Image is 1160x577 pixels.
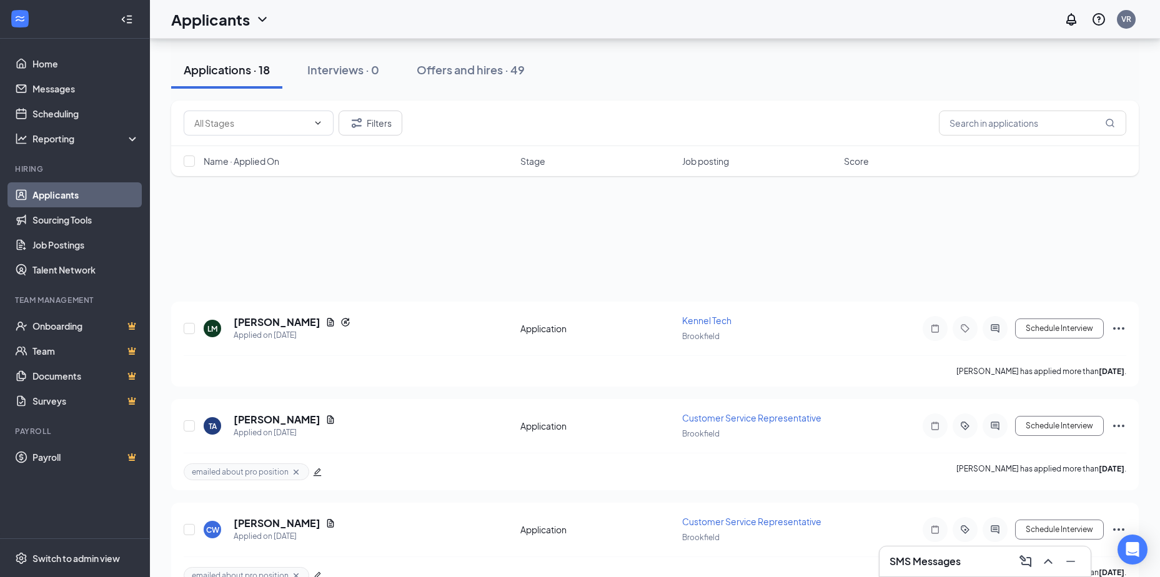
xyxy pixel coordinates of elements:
button: ComposeMessage [1016,551,1036,571]
a: DocumentsCrown [32,363,139,388]
input: All Stages [194,116,308,130]
svg: Analysis [15,132,27,145]
svg: Ellipses [1111,321,1126,336]
svg: Note [928,525,943,535]
p: [PERSON_NAME] has applied more than . [956,366,1126,377]
div: Hiring [15,164,137,174]
div: Applied on [DATE] [234,530,335,543]
svg: Minimize [1063,554,1078,569]
span: Brookfield [682,429,720,438]
svg: Settings [15,552,27,565]
div: Applications · 18 [184,62,270,77]
button: Minimize [1061,551,1081,571]
svg: ActiveTag [958,421,973,431]
svg: ChevronUp [1041,554,1056,569]
b: [DATE] [1099,367,1124,376]
span: Kennel Tech [682,315,731,326]
span: Brookfield [682,533,720,542]
svg: Note [928,421,943,431]
div: Applied on [DATE] [234,329,350,342]
div: Applied on [DATE] [234,427,335,439]
a: SurveysCrown [32,388,139,413]
input: Search in applications [939,111,1126,136]
a: Sourcing Tools [32,207,139,232]
p: [PERSON_NAME] has applied more than . [956,463,1126,480]
div: Open Intercom Messenger [1118,535,1148,565]
button: Schedule Interview [1015,318,1104,338]
span: Brookfield [682,332,720,341]
h1: Applicants [171,9,250,30]
a: Messages [32,76,139,101]
svg: MagnifyingGlass [1105,118,1115,128]
span: Name · Applied On [204,155,279,167]
div: Switch to admin view [32,552,120,565]
svg: Reapply [340,317,350,327]
svg: Document [325,415,335,425]
svg: Document [325,518,335,528]
svg: WorkstreamLogo [14,12,26,25]
svg: ActiveChat [988,323,1003,333]
svg: ActiveTag [958,525,973,535]
svg: Note [928,323,943,333]
span: Score [844,155,869,167]
div: VR [1121,14,1131,24]
a: OnboardingCrown [32,313,139,338]
h3: SMS Messages [890,555,961,568]
svg: Document [325,317,335,327]
svg: ActiveChat [988,421,1003,431]
div: Payroll [15,426,137,436]
a: PayrollCrown [32,445,139,470]
svg: Collapse [121,13,133,26]
a: Home [32,51,139,76]
a: Talent Network [32,257,139,282]
svg: ComposeMessage [1018,554,1033,569]
a: Job Postings [32,232,139,257]
div: Application [520,322,675,335]
svg: Ellipses [1111,418,1126,433]
div: CW [206,525,219,535]
svg: Filter [349,116,364,131]
button: Schedule Interview [1015,416,1104,436]
div: Offers and hires · 49 [417,62,525,77]
svg: Notifications [1064,12,1079,27]
span: Job posting [682,155,729,167]
a: Applicants [32,182,139,207]
h5: [PERSON_NAME] [234,315,320,329]
b: [DATE] [1099,464,1124,473]
button: Schedule Interview [1015,520,1104,540]
button: ChevronUp [1038,551,1058,571]
div: TA [209,421,217,432]
div: Application [520,420,675,432]
div: Application [520,523,675,536]
svg: ChevronDown [255,12,270,27]
h5: [PERSON_NAME] [234,516,320,530]
h5: [PERSON_NAME] [234,413,320,427]
span: Customer Service Representative [682,516,821,527]
svg: Ellipses [1111,522,1126,537]
span: Customer Service Representative [682,412,821,423]
span: Stage [520,155,545,167]
svg: ActiveChat [988,525,1003,535]
div: Reporting [32,132,140,145]
svg: ChevronDown [313,118,323,128]
span: edit [313,468,322,476]
svg: Cross [291,467,301,477]
b: [DATE] [1099,568,1124,577]
a: TeamCrown [32,338,139,363]
svg: Tag [958,323,973,333]
button: Filter Filters [339,111,402,136]
div: LM [207,323,217,334]
a: Scheduling [32,101,139,126]
svg: QuestionInfo [1091,12,1106,27]
span: emailed about pro position [192,466,289,477]
div: Team Management [15,295,137,305]
div: Interviews · 0 [307,62,379,77]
